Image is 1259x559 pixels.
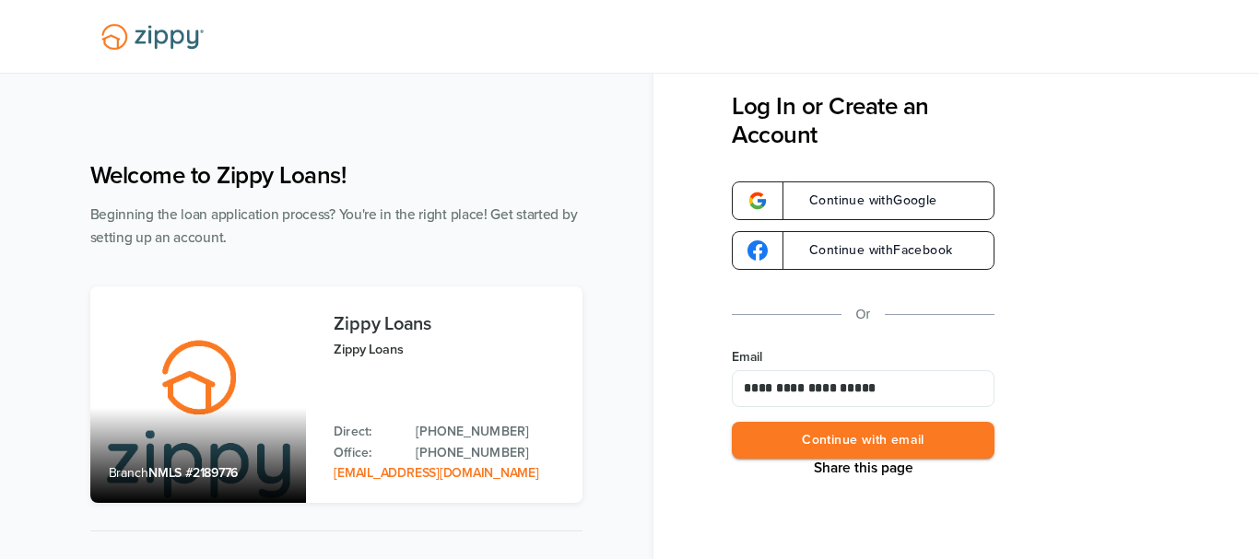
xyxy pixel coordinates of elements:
[747,191,768,211] img: google-logo
[334,339,563,360] p: Zippy Loans
[416,422,563,442] a: Direct Phone: 512-975-2947
[148,465,238,481] span: NMLS #2189776
[732,92,994,149] h3: Log In or Create an Account
[90,16,215,58] img: Lender Logo
[791,194,937,207] span: Continue with Google
[732,370,994,407] input: Email Address
[90,161,582,190] h1: Welcome to Zippy Loans!
[416,443,563,463] a: Office Phone: 512-975-2947
[808,459,919,477] button: Share This Page
[732,348,994,367] label: Email
[334,314,563,334] h3: Zippy Loans
[732,422,994,460] button: Continue with email
[334,422,397,442] p: Direct:
[791,244,952,257] span: Continue with Facebook
[109,465,149,481] span: Branch
[747,240,768,261] img: google-logo
[856,303,871,326] p: Or
[732,181,994,220] a: google-logoContinue withGoogle
[334,443,397,463] p: Office:
[334,465,538,481] a: Email Address: zippyguide@zippymh.com
[90,206,578,246] span: Beginning the loan application process? You're in the right place! Get started by setting up an a...
[732,231,994,270] a: google-logoContinue withFacebook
